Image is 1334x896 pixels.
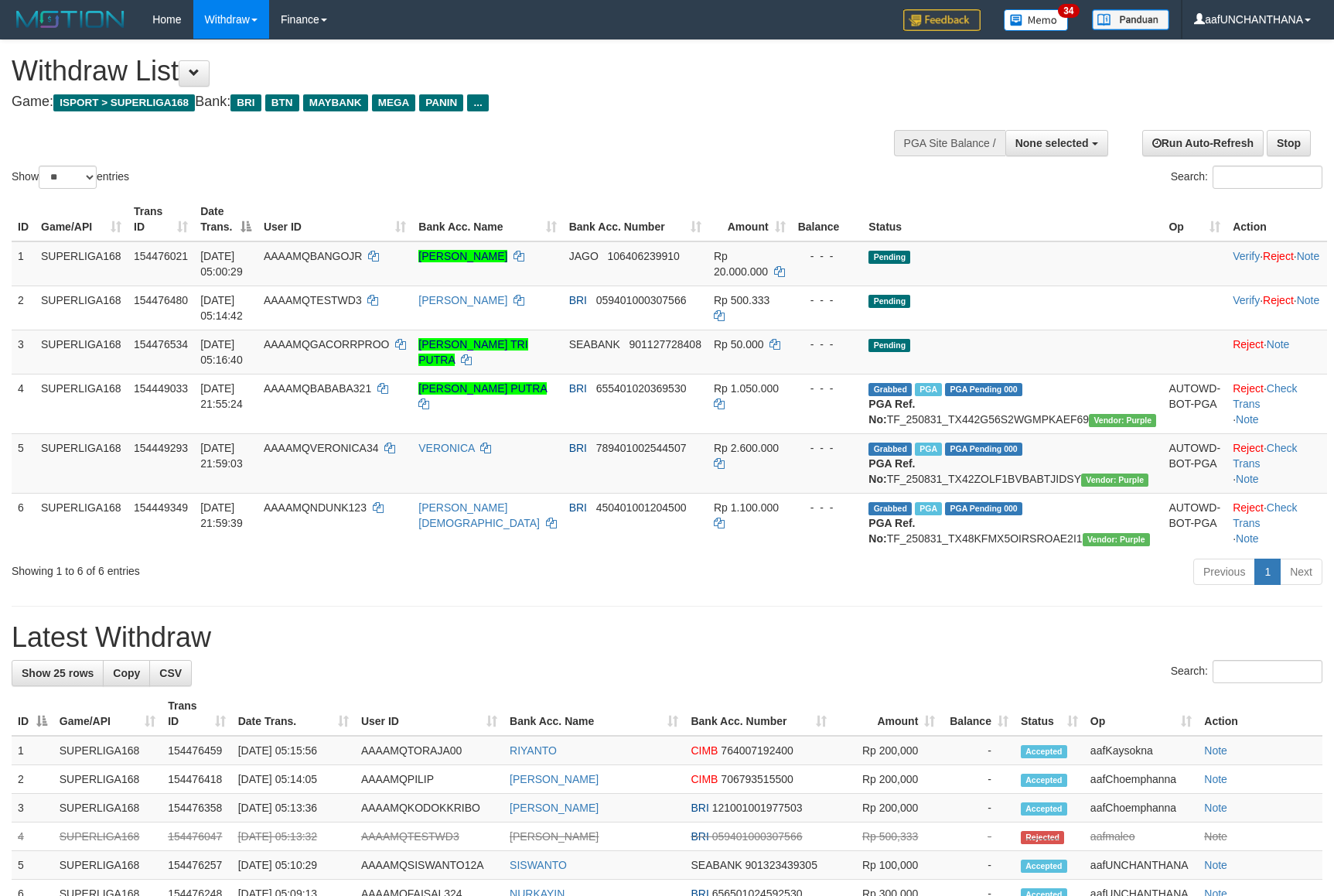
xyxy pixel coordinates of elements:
[355,765,503,794] td: AAAAMQPILIP
[12,286,35,330] td: 2
[35,286,128,330] td: SUPERLIGA168
[39,166,97,189] select: Showentries
[159,667,182,679] span: CSV
[862,374,1162,433] td: TF_250831_TX442G56S2WGMPKAEF69
[128,197,194,241] th: Trans ID: activate to sort column ascending
[35,241,128,286] td: SUPERLIGA168
[53,794,162,822] td: SUPERLIGA168
[1204,744,1227,757] a: Note
[712,802,803,814] span: Copy 121001001977503 to clipboard
[1162,493,1227,552] td: AUTOWD-BOT-PGA
[868,443,912,456] span: Grabbed
[510,802,599,814] a: [PERSON_NAME]
[510,744,557,757] a: RIYANTO
[1021,802,1067,816] span: Accepted
[833,692,941,736] th: Amount: activate to sort column ascending
[894,130,1005,156] div: PGA Site Balance /
[1280,559,1322,585] a: Next
[1089,414,1156,427] span: Vendor URL: https://trx4.1velocity.biz
[569,294,587,306] span: BRI
[1227,241,1327,286] td: · ·
[264,382,371,395] span: AAAAMQBABABA321
[35,330,128,374] td: SUPERLIGA168
[12,166,129,189] label: Show entries
[915,383,942,396] span: Marked by aafheankoy
[200,250,243,278] span: [DATE] 05:00:29
[264,294,362,306] span: AAAAMQTESTWD3
[945,502,1022,515] span: PGA Pending
[798,381,857,396] div: - - -
[232,851,355,880] td: [DATE] 05:10:29
[868,339,910,352] span: Pending
[467,94,488,111] span: ...
[1198,692,1322,736] th: Action
[418,501,540,529] a: [PERSON_NAME][DEMOGRAPHIC_DATA]
[1084,794,1198,822] td: aafChoemphanna
[35,374,128,433] td: SUPERLIGA168
[232,692,355,736] th: Date Trans.: activate to sort column ascending
[22,667,94,679] span: Show 25 rows
[708,197,792,241] th: Amount: activate to sort column ascending
[798,248,857,264] div: - - -
[1213,166,1322,189] input: Search:
[1267,130,1311,156] a: Stop
[503,692,684,736] th: Bank Acc. Name: activate to sort column ascending
[833,765,941,794] td: Rp 200,000
[264,442,379,454] span: AAAAMQVERONICA34
[510,830,599,843] a: [PERSON_NAME]
[1162,433,1227,493] td: AUTOWD-BOT-PGA
[35,493,128,552] td: SUPERLIGA168
[868,517,915,545] b: PGA Ref. No:
[12,822,53,851] td: 4
[1233,382,1297,410] a: Check Trans
[714,501,779,514] span: Rp 1.100.000
[868,457,915,485] b: PGA Ref. No:
[162,794,231,822] td: 154476358
[1233,442,1264,454] a: Reject
[355,822,503,851] td: AAAAMQTESTWD3
[1084,692,1198,736] th: Op: activate to sort column ascending
[941,692,1015,736] th: Balance: activate to sort column ascending
[1005,130,1108,156] button: None selected
[53,822,162,851] td: SUPERLIGA168
[12,197,35,241] th: ID
[12,851,53,880] td: 5
[945,383,1022,396] span: PGA Pending
[303,94,368,111] span: MAYBANK
[162,736,231,765] td: 154476459
[798,500,857,515] div: - - -
[714,442,779,454] span: Rp 2.600.000
[200,442,243,470] span: [DATE] 21:59:03
[1021,860,1067,873] span: Accepted
[629,338,701,351] span: Copy 901127728408 to clipboard
[833,851,941,880] td: Rp 100,000
[418,294,507,306] a: [PERSON_NAME]
[1084,822,1198,851] td: aafmaleo
[12,660,104,686] a: Show 25 rows
[355,794,503,822] td: AAAAMQKODOKKRIBO
[941,794,1015,822] td: -
[868,502,912,515] span: Grabbed
[12,433,35,493] td: 5
[1227,374,1327,433] td: · ·
[1084,736,1198,765] td: aafKaysokna
[232,736,355,765] td: [DATE] 05:15:56
[1233,250,1260,262] a: Verify
[134,250,188,262] span: 154476021
[12,241,35,286] td: 1
[510,859,567,871] a: SISWANTO
[903,9,981,31] img: Feedback.jpg
[1227,330,1327,374] td: ·
[162,822,231,851] td: 154476047
[53,736,162,765] td: SUPERLIGA168
[1227,493,1327,552] td: · ·
[258,197,412,241] th: User ID: activate to sort column ascending
[945,443,1022,456] span: PGA Pending
[862,433,1162,493] td: TF_250831_TX42ZOLF1BVBABTJIDSY
[1162,197,1227,241] th: Op: activate to sort column ascending
[868,251,910,264] span: Pending
[134,501,188,514] span: 154449349
[134,338,188,351] span: 154476534
[721,773,793,785] span: Copy 706793515500 to clipboard
[684,692,833,736] th: Bank Acc. Number: activate to sort column ascending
